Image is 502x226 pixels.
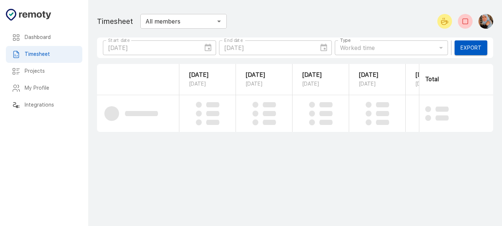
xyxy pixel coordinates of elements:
[25,84,76,92] h6: My Profile
[302,71,339,79] p: [DATE]
[437,14,452,29] button: Start your break
[359,71,396,79] p: [DATE]
[25,33,76,42] h6: Dashboard
[415,79,452,88] p: [DATE]
[219,40,314,55] input: mm/dd/yyyy
[25,101,76,109] h6: Integrations
[25,50,76,58] h6: Timesheet
[103,40,198,55] input: mm/dd/yyyy
[478,14,493,29] img: Malak Belabdi
[425,75,487,84] p: Total
[6,97,82,114] div: Integrations
[6,63,82,80] div: Projects
[6,46,82,63] div: Timesheet
[415,71,452,79] p: [DATE]
[97,15,133,27] h1: Timesheet
[335,40,448,55] div: Worked time
[245,79,283,88] p: [DATE]
[359,79,396,88] p: [DATE]
[224,37,243,43] label: End date
[25,67,76,75] h6: Projects
[476,11,493,32] button: Malak Belabdi
[6,80,82,97] div: My Profile
[302,79,339,88] p: [DATE]
[214,16,224,26] button: Open
[6,29,82,46] div: Dashboard
[245,71,283,79] p: [DATE]
[340,37,351,43] label: Type
[455,40,487,55] button: Export
[108,37,130,43] label: Start date
[458,14,473,29] button: Check-out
